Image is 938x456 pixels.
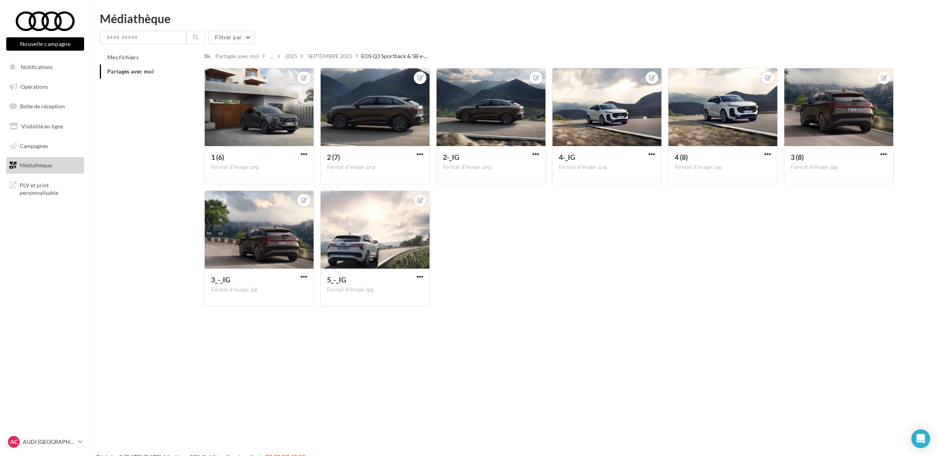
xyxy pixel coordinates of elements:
[107,68,154,75] span: Partagés avec moi
[791,153,804,161] span: 3 (8)
[6,434,84,449] a: AC AUDI [GEOGRAPHIC_DATA]
[327,275,346,284] span: 5_-_IG
[675,153,688,161] span: 4 (8)
[5,98,86,115] a: Boîte de réception
[211,164,307,171] div: Format d'image: png
[5,118,86,135] a: Visibilité en ligne
[327,164,423,171] div: Format d'image: png
[211,153,224,161] span: 1 (6)
[107,54,139,60] span: Mes fichiers
[5,157,86,174] a: Médiathèque
[20,83,48,90] span: Opérations
[675,164,771,171] div: Format d'image: jpg
[6,37,84,51] button: Nouvelle campagne
[285,52,297,60] div: 2025
[559,153,575,161] span: 4-_IG
[100,13,929,24] div: Médiathèque
[361,52,428,60] span: EOS Q3 Sportback & SB e-...
[5,59,83,75] button: Notifications
[20,103,65,110] span: Boîte de réception
[211,275,230,284] span: 3_-_IG
[21,64,53,70] span: Notifications
[791,164,887,171] div: Format d'image: jpg
[20,142,48,149] span: Campagnes
[20,180,81,197] span: PLV et print personnalisable
[10,438,18,446] span: AC
[308,52,352,60] div: SEPTEMBRE 2025
[215,52,259,60] div: Partagés avec moi
[268,51,275,62] div: ...
[559,164,655,171] div: Format d'image: png
[211,286,307,293] div: Format d'image: jpg
[443,153,459,161] span: 2-_IG
[5,177,86,200] a: PLV et print personnalisable
[21,123,63,130] span: Visibilité en ligne
[5,138,86,154] a: Campagnes
[208,31,255,44] button: Filtrer par
[327,153,340,161] span: 2 (7)
[443,164,539,171] div: Format d'image: png
[327,286,423,293] div: Format d'image: jpg
[23,438,75,446] p: AUDI [GEOGRAPHIC_DATA]
[911,429,930,448] div: Open Intercom Messenger
[20,162,52,168] span: Médiathèque
[5,79,86,95] a: Opérations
